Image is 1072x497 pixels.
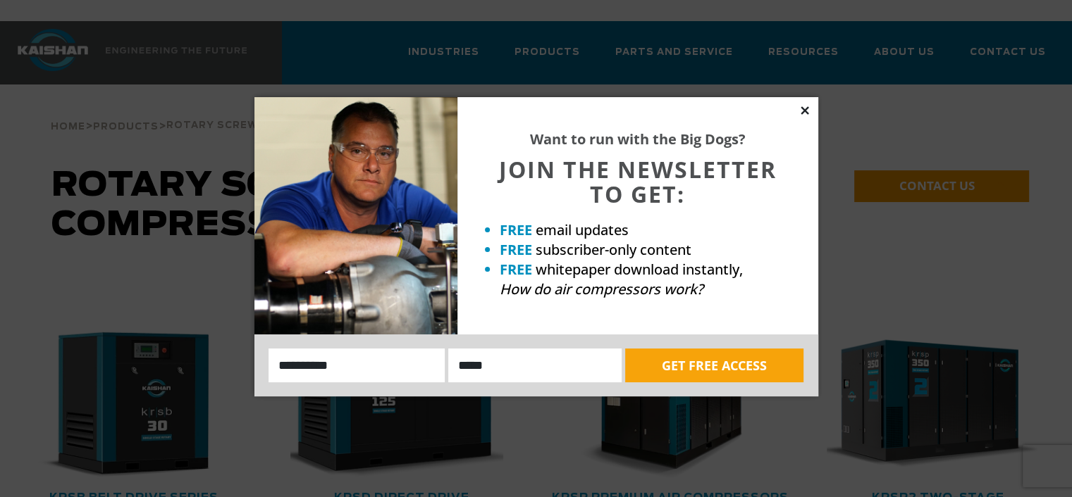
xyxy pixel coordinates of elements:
[500,240,532,259] strong: FREE
[625,348,803,382] button: GET FREE ACCESS
[500,260,532,279] strong: FREE
[530,130,746,149] strong: Want to run with the Big Dogs?
[499,154,777,209] span: JOIN THE NEWSLETTER TO GET:
[799,104,811,117] button: Close
[500,279,703,298] em: How do air compressors work?
[536,220,629,239] span: email updates
[500,220,532,239] strong: FREE
[448,348,622,382] input: Email
[536,240,691,259] span: subscriber-only content
[269,348,445,382] input: Name:
[536,260,743,279] span: whitepaper download instantly,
